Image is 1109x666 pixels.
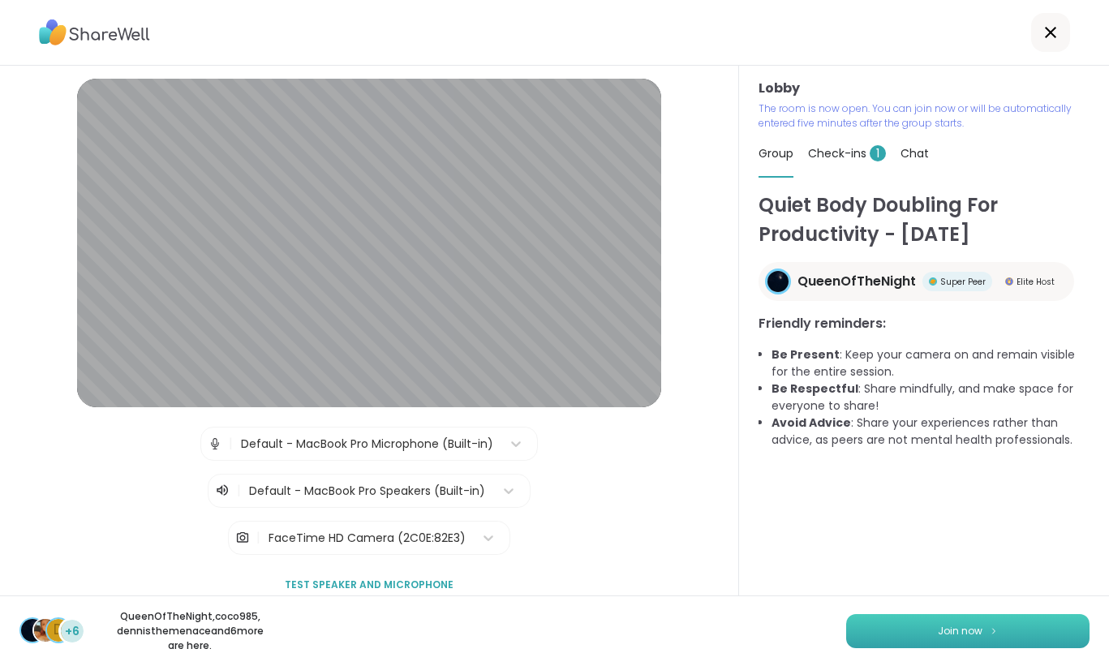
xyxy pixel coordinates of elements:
b: Avoid Advice [772,415,851,431]
span: Join now [938,624,982,638]
li: : Share mindfully, and make space for everyone to share! [772,380,1090,415]
span: 1 [870,145,886,161]
img: Camera [235,522,250,554]
h3: Lobby [759,79,1090,98]
b: Be Present [772,346,840,363]
span: QueenOfTheNight [797,272,916,291]
h1: Quiet Body Doubling For Productivity - [DATE] [759,191,1090,249]
span: Super Peer [940,276,986,288]
li: : Share your experiences rather than advice, as peers are not mental health professionals. [772,415,1090,449]
span: Test speaker and microphone [285,578,453,592]
img: Microphone [208,428,222,460]
p: The room is now open. You can join now or will be automatically entered five minutes after the gr... [759,101,1090,131]
img: coco985 [34,619,57,642]
h3: Friendly reminders: [759,314,1090,333]
img: ShareWell Logo [39,14,150,51]
div: Default - MacBook Pro Microphone (Built-in) [241,436,493,453]
span: Check-ins [808,145,886,161]
span: d [54,620,63,641]
span: | [229,428,233,460]
span: Chat [901,145,929,161]
span: Group [759,145,793,161]
button: Join now [846,614,1090,648]
div: FaceTime HD Camera (2C0E:82E3) [269,530,466,547]
b: Be Respectful [772,380,858,397]
li: : Keep your camera on and remain visible for the entire session. [772,346,1090,380]
img: QueenOfTheNight [767,271,789,292]
img: QueenOfTheNight [21,619,44,642]
img: Elite Host [1005,277,1013,286]
span: +6 [65,623,80,640]
span: | [256,522,260,554]
a: QueenOfTheNightQueenOfTheNightSuper PeerSuper PeerElite HostElite Host [759,262,1074,301]
p: QueenOfTheNight , coco985 , dennisthemenace and 6 more are here. [99,609,281,653]
button: Test speaker and microphone [278,568,460,602]
span: Elite Host [1017,276,1055,288]
span: | [237,481,241,501]
img: ShareWell Logomark [989,626,999,635]
img: Super Peer [929,277,937,286]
